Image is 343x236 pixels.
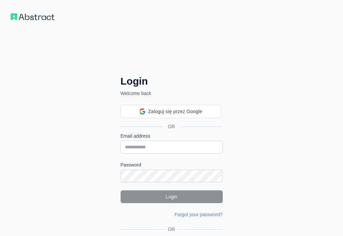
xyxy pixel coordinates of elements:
[121,90,223,97] p: Welcome back
[11,13,54,20] img: Workflow
[121,190,223,203] button: Login
[121,105,221,118] div: Zaloguj się przez Google
[163,123,180,130] span: OR
[148,108,202,115] span: Zaloguj się przez Google
[165,226,178,233] span: OR
[121,75,223,87] h2: Login
[174,212,222,217] a: Forgot your password?
[121,133,223,139] label: Email address
[121,161,223,168] label: Password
